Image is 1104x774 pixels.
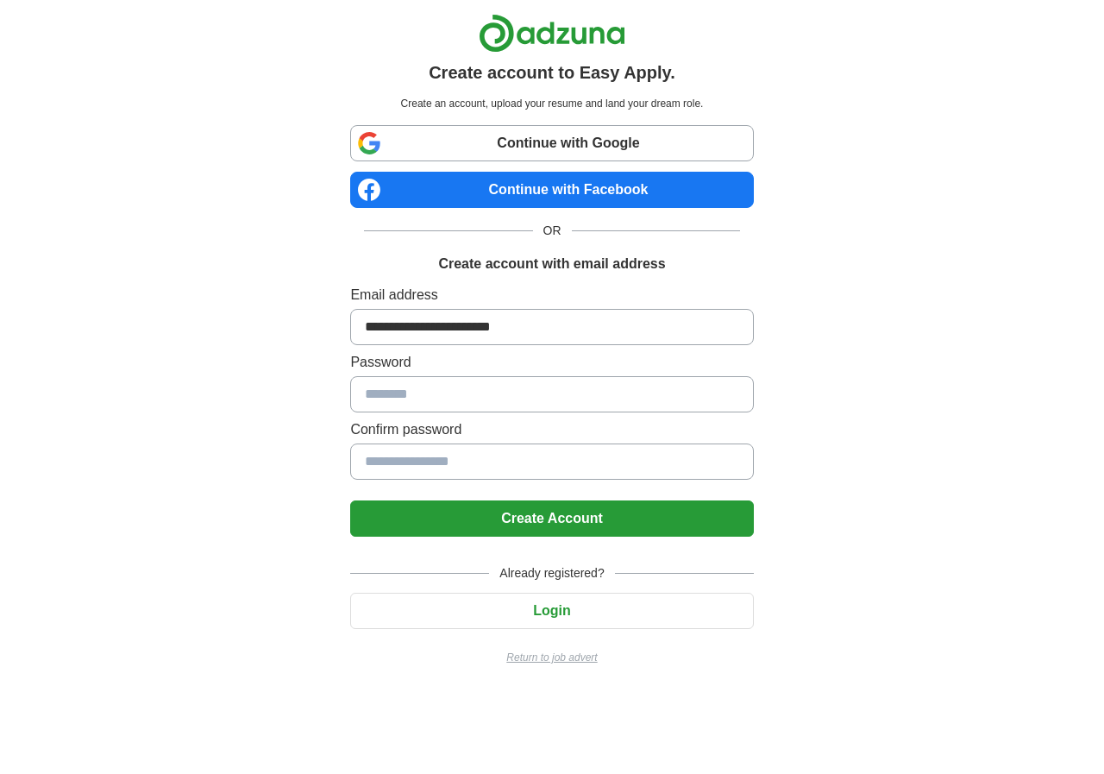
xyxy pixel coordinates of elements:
a: Continue with Google [350,125,753,161]
a: Continue with Facebook [350,172,753,208]
a: Login [350,603,753,618]
h1: Create account to Easy Apply. [429,60,675,85]
p: Create an account, upload your resume and land your dream role. [354,96,750,111]
button: Login [350,593,753,629]
a: Return to job advert [350,650,753,665]
label: Confirm password [350,419,753,440]
img: Adzuna logo [479,14,625,53]
label: Password [350,352,753,373]
button: Create Account [350,500,753,537]
span: Already registered? [489,564,614,582]
span: OR [533,222,572,240]
h1: Create account with email address [438,254,665,274]
label: Email address [350,285,753,305]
